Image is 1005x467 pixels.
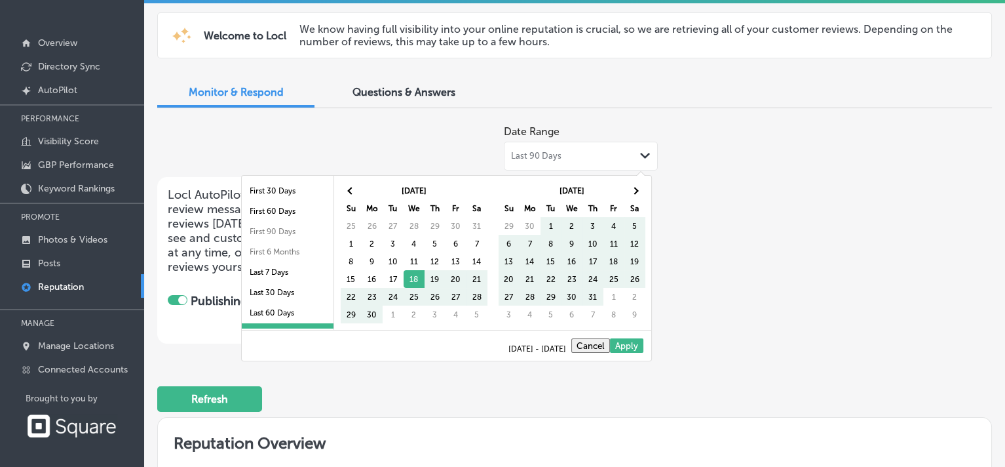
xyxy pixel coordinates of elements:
td: 18 [603,253,624,270]
p: Photos & Videos [38,234,107,245]
p: Directory Sync [38,61,100,72]
td: 19 [425,270,446,288]
td: 3 [582,217,603,235]
td: 29 [341,306,362,323]
td: 13 [499,253,520,270]
span: Last 90 Days [511,151,561,161]
td: 5 [466,306,487,323]
td: 17 [582,253,603,270]
td: 8 [540,235,561,253]
th: Su [499,199,520,217]
td: 8 [603,306,624,323]
td: 4 [404,235,425,253]
td: 11 [404,253,425,270]
td: 28 [466,288,487,306]
td: 2 [404,306,425,323]
td: 28 [520,288,540,306]
th: Th [425,199,446,217]
td: 3 [425,306,446,323]
td: 21 [520,270,540,288]
td: 4 [603,217,624,235]
td: 29 [540,288,561,306]
td: 18 [404,270,425,288]
p: Reputation [38,281,84,293]
td: 6 [499,235,520,253]
p: Keyword Rankings [38,183,115,194]
p: We know having full visibility into your online reputation is crucial, so we are retrieving all o... [299,23,972,48]
li: First 90 Days [242,222,333,242]
td: 2 [561,217,582,235]
td: 25 [603,270,624,288]
td: 10 [383,253,404,270]
td: 19 [624,253,645,270]
td: 5 [540,306,561,323]
th: Su [341,199,362,217]
li: Last 30 Days [242,283,333,303]
td: 13 [446,253,466,270]
p: GBP Performance [38,159,114,171]
td: 16 [561,253,582,270]
label: Date Range [504,125,559,138]
td: 22 [341,288,362,306]
td: 10 [582,235,603,253]
p: Locl AutoPilot creates thoughtful helpful review messages and replies to customer reviews [DATE] ... [168,188,409,274]
td: 30 [446,217,466,235]
td: 25 [404,288,425,306]
button: Cancel [571,338,610,353]
td: 5 [425,235,446,253]
th: Fr [446,199,466,217]
th: We [404,199,425,217]
p: Overview [38,37,77,49]
td: 15 [341,270,362,288]
td: 12 [624,235,645,253]
td: 25 [341,217,362,235]
td: 30 [520,217,540,235]
th: Th [582,199,603,217]
li: First 6 Months [242,242,333,262]
button: Apply [610,338,643,353]
td: 21 [466,270,487,288]
p: Visibility Score [38,136,99,147]
td: 3 [383,235,404,253]
td: 11 [603,235,624,253]
td: 5 [624,217,645,235]
th: [DATE] [520,182,624,199]
td: 1 [540,217,561,235]
th: [DATE] [362,182,466,199]
td: 29 [425,217,446,235]
td: 26 [362,217,383,235]
td: 20 [499,270,520,288]
li: First 30 Days [242,181,333,201]
td: 28 [404,217,425,235]
td: 7 [520,235,540,253]
span: [DATE] - [DATE] [508,345,571,353]
td: 17 [383,270,404,288]
td: 6 [561,306,582,323]
th: Sa [624,199,645,217]
td: 12 [425,253,446,270]
td: 14 [466,253,487,270]
li: Last 60 Days [242,303,333,323]
th: Tu [383,199,404,217]
li: Last 90 Days [242,323,333,344]
td: 27 [383,217,404,235]
th: We [561,199,582,217]
td: 29 [499,217,520,235]
td: 4 [446,306,466,323]
td: 14 [520,253,540,270]
strong: Publishing [191,294,248,308]
td: 31 [582,288,603,306]
td: 27 [499,288,520,306]
td: 31 [466,217,487,235]
li: First 60 Days [242,201,333,222]
span: Questions & Answers [352,86,455,98]
td: 24 [582,270,603,288]
td: 23 [362,288,383,306]
td: 9 [362,253,383,270]
td: 15 [540,253,561,270]
p: Manage Locations [38,340,114,352]
td: 6 [446,235,466,253]
td: 27 [446,288,466,306]
td: 30 [561,288,582,306]
button: Refresh [157,386,262,412]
